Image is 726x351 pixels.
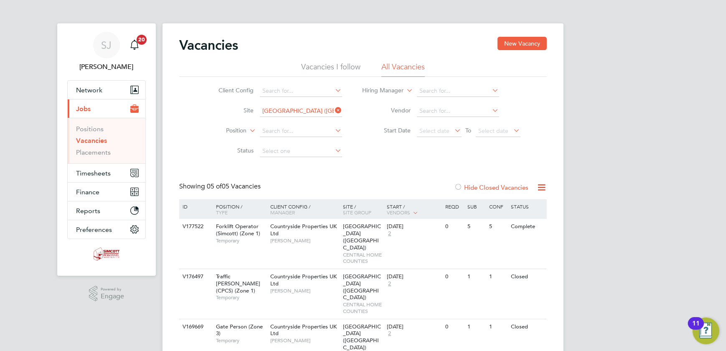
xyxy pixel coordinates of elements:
span: Countryside Properties UK Ltd [270,273,337,287]
li: All Vacancies [381,62,425,77]
button: Reports [68,201,145,220]
button: Timesheets [68,164,145,182]
span: Temporary [216,337,266,344]
label: Client Config [206,86,254,94]
div: Jobs [68,118,145,163]
span: Site Group [343,209,372,216]
button: Jobs [68,99,145,118]
div: Conf [487,199,509,214]
span: Forklift Operator (Simcott) (Zone 1) [216,223,260,237]
a: Positions [76,125,104,133]
span: Reports [76,207,100,215]
div: 1 [465,319,487,335]
div: V176497 [180,269,210,285]
div: Complete [509,219,546,234]
span: Countryside Properties UK Ltd [270,323,337,337]
span: Vendors [387,209,410,216]
div: 0 [443,269,465,285]
div: Start / [385,199,443,220]
div: [DATE] [387,273,441,280]
span: [PERSON_NAME] [270,287,339,294]
span: Gate Person (Zone 3) [216,323,263,337]
button: Network [68,81,145,99]
span: Engage [101,293,124,300]
span: 05 Vacancies [207,182,261,191]
span: Select date [420,127,450,135]
label: Hide Closed Vacancies [454,183,528,191]
div: Reqd [443,199,465,214]
span: Traffic [PERSON_NAME] (CPCS) (Zone 1) [216,273,260,294]
span: [PERSON_NAME] [270,237,339,244]
label: Site [206,107,254,114]
button: Open Resource Center, 11 new notifications [693,318,719,344]
span: 20 [137,35,147,45]
button: New Vacancy [498,37,547,50]
div: 0 [443,219,465,234]
span: 2 [387,280,392,287]
span: Finance [76,188,99,196]
div: 11 [692,323,700,334]
span: 05 of [207,182,222,191]
div: 5 [465,219,487,234]
span: 2 [387,330,392,337]
div: Position / [210,199,268,219]
div: V169669 [180,319,210,335]
div: [DATE] [387,223,441,230]
span: 2 [387,230,392,237]
li: Vacancies I follow [301,62,360,77]
span: Shaun Jex [67,62,146,72]
div: 0 [443,319,465,335]
span: Countryside Properties UK Ltd [270,223,337,237]
label: Vendor [363,107,411,114]
label: Position [199,127,247,135]
div: Closed [509,319,546,335]
div: Closed [509,269,546,285]
span: CENTRAL HOME COUNTIES [343,301,383,314]
span: Network [76,86,102,94]
img: simcott-logo-retina.png [94,247,120,261]
span: SJ [102,40,112,51]
nav: Main navigation [57,23,156,276]
span: Select date [479,127,509,135]
span: Manager [270,209,295,216]
div: 1 [465,269,487,285]
div: [DATE] [387,323,441,331]
h2: Vacancies [179,37,238,53]
label: Status [206,147,254,154]
button: Finance [68,183,145,201]
a: Vacancies [76,137,107,145]
a: Placements [76,148,111,156]
span: CENTRAL HOME COUNTIES [343,252,383,265]
input: Search for... [417,105,499,117]
span: [GEOGRAPHIC_DATA] ([GEOGRAPHIC_DATA]) [343,223,381,251]
span: [PERSON_NAME] [270,337,339,344]
div: 5 [487,219,509,234]
span: To [463,125,474,136]
a: Go to home page [67,247,146,261]
div: V177522 [180,219,210,234]
a: 20 [126,32,143,58]
div: 1 [487,319,509,335]
label: Start Date [363,127,411,134]
span: Temporary [216,294,266,301]
span: [GEOGRAPHIC_DATA] ([GEOGRAPHIC_DATA]) [343,273,381,301]
div: Showing [179,182,262,191]
a: Powered byEngage [89,286,124,302]
div: ID [180,199,210,214]
span: Jobs [76,105,91,113]
input: Search for... [260,85,342,97]
input: Search for... [260,105,342,117]
label: Hiring Manager [356,86,404,95]
div: 1 [487,269,509,285]
span: Timesheets [76,169,111,177]
span: Powered by [101,286,124,293]
a: SJ[PERSON_NAME] [67,32,146,72]
div: Status [509,199,546,214]
input: Search for... [260,125,342,137]
input: Select one [260,145,342,157]
div: Sub [465,199,487,214]
span: Type [216,209,228,216]
span: Temporary [216,237,266,244]
input: Search for... [417,85,499,97]
div: Site / [341,199,385,219]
